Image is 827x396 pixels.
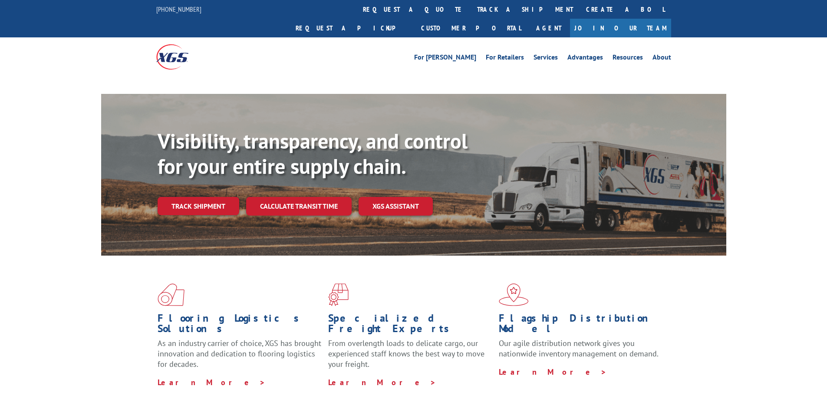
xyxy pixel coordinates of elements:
[499,283,529,306] img: xgs-icon-flagship-distribution-model-red
[246,197,352,216] a: Calculate transit time
[328,313,492,338] h1: Specialized Freight Experts
[499,367,607,377] a: Learn More >
[567,54,603,63] a: Advantages
[328,283,349,306] img: xgs-icon-focused-on-flooring-red
[158,313,322,338] h1: Flooring Logistics Solutions
[328,338,492,377] p: From overlength loads to delicate cargo, our experienced staff knows the best way to move your fr...
[158,197,239,215] a: Track shipment
[534,54,558,63] a: Services
[570,19,671,37] a: Join Our Team
[289,19,415,37] a: Request a pickup
[415,19,527,37] a: Customer Portal
[414,54,476,63] a: For [PERSON_NAME]
[158,283,185,306] img: xgs-icon-total-supply-chain-intelligence-red
[652,54,671,63] a: About
[499,338,659,359] span: Our agile distribution network gives you nationwide inventory management on demand.
[156,5,201,13] a: [PHONE_NUMBER]
[527,19,570,37] a: Agent
[359,197,433,216] a: XGS ASSISTANT
[328,377,436,387] a: Learn More >
[158,338,321,369] span: As an industry carrier of choice, XGS has brought innovation and dedication to flooring logistics...
[158,377,266,387] a: Learn More >
[486,54,524,63] a: For Retailers
[613,54,643,63] a: Resources
[499,313,663,338] h1: Flagship Distribution Model
[158,127,468,180] b: Visibility, transparency, and control for your entire supply chain.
